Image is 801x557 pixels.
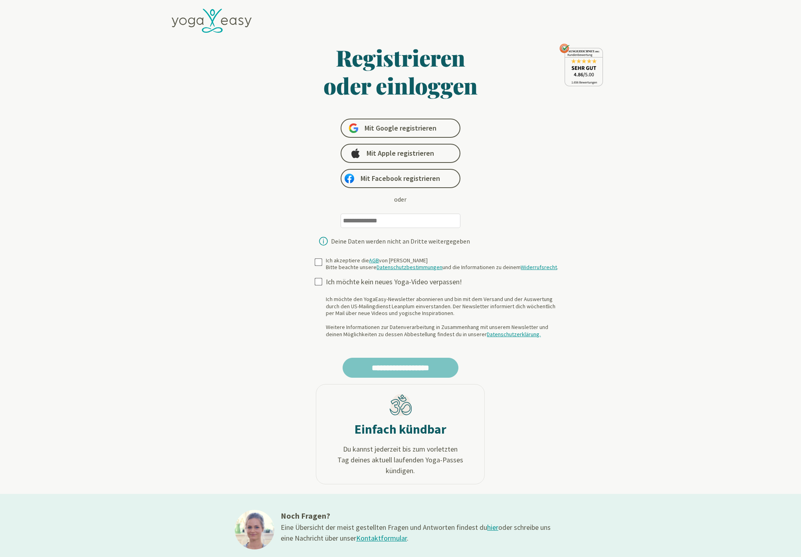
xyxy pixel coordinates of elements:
a: Mit Google registrieren [341,119,460,138]
div: Ich akzeptiere die von [PERSON_NAME] Bitte beachte unsere und die Informationen zu deinem . [326,257,558,271]
span: Mit Google registrieren [365,123,436,133]
a: Kontaktformular [356,533,407,543]
a: Widerrufsrecht [521,264,557,271]
span: Du kannst jederzeit bis zum vorletzten Tag deines aktuell laufenden Yoga-Passes kündigen. [324,444,476,476]
a: Mit Apple registrieren [341,144,460,163]
a: Mit Facebook registrieren [341,169,460,188]
h1: Registrieren oder einloggen [246,44,555,99]
a: Datenschutzerklärung. [487,331,541,338]
a: hier [487,523,498,532]
h2: Einfach kündbar [355,421,446,437]
div: Deine Daten werden nicht an Dritte weitergegeben [331,238,470,244]
div: Eine Übersicht der meist gestellten Fragen und Antworten findest du oder schreibe uns eine Nachri... [281,522,552,543]
span: Mit Apple registrieren [367,149,434,158]
h3: Noch Fragen? [281,510,552,522]
div: Ich möchte den YogaEasy-Newsletter abonnieren und bin mit dem Versand und der Auswertung durch de... [326,296,565,338]
div: oder [394,194,406,204]
img: ines@1x.jpg [235,510,274,549]
img: ausgezeichnet_seal.png [559,44,603,86]
span: Mit Facebook registrieren [361,174,440,183]
a: Datenschutzbestimmungen [377,264,442,271]
div: Ich möchte kein neues Yoga-Video verpassen! [326,278,565,287]
a: AGB [369,257,379,264]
